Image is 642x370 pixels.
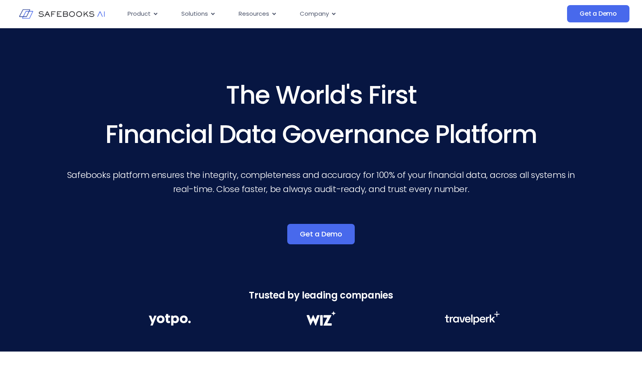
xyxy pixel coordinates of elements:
[121,6,489,22] div: Menu Toggle
[287,224,355,244] a: Get a Demo
[63,75,579,154] h3: The World's First Financial Data Governance Platform
[63,168,579,196] p: Safebooks platform ensures the integrity, completeness and accuracy for 100% of your financial da...
[300,9,329,18] span: Company
[303,311,339,326] img: Financial Data Governance 2
[567,5,629,22] a: Get a Demo
[181,9,208,18] span: Solutions
[300,230,342,238] span: Get a Demo
[128,9,151,18] span: Product
[121,6,489,22] nav: Menu
[580,10,617,18] span: Get a Demo
[149,311,191,328] img: Financial Data Governance 1
[239,9,269,18] span: Resources
[445,311,500,325] img: Financial Data Governance 3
